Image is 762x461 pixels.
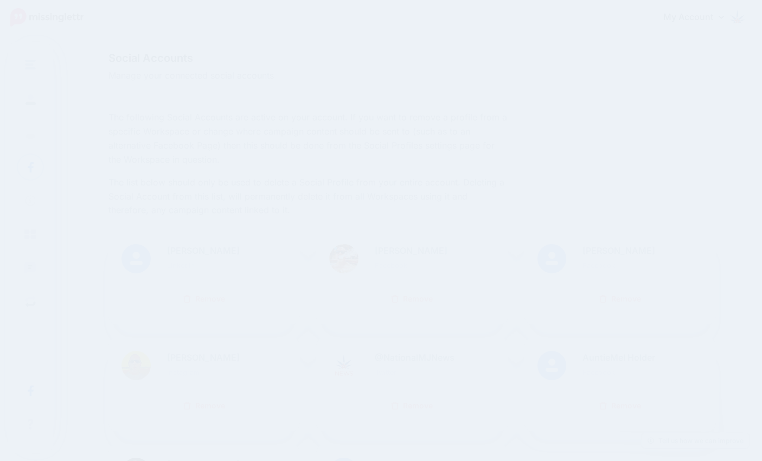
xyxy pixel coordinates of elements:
p: The following Social Accounts are active on your account. If you want to remove a profile from a ... [108,111,508,167]
small: Facebook [582,261,615,270]
b: @NationalMJNews [375,352,454,363]
b: [PERSON_NAME] [167,352,240,363]
small: Instagram [167,368,200,376]
img: h5mYz82C-22304.jpg [329,351,358,380]
span: Manage your connected social accounts [108,69,508,83]
small: LinkedIn [167,261,195,270]
img: menu.png [25,60,36,69]
a: Remove [121,393,287,418]
a: My Account [652,4,746,31]
span: Social Accounts [108,53,508,63]
small: Facebook [582,368,615,376]
a: Remove [329,286,495,311]
a: Remove [329,393,495,418]
a: Remove [537,393,703,418]
b: AuntieMel Holder [582,352,655,363]
small: Facebook [375,261,407,270]
b: [PERSON_NAME] [167,245,240,256]
a: Tell us how we can improve [642,433,749,448]
img: .png-70412 [121,351,151,380]
b: [PERSON_NAME] [582,245,655,256]
img: user_default_image.png [537,351,567,380]
img: .png-73329 [329,244,358,273]
a: Remove [537,286,703,311]
img: user_default_image.png [121,244,151,273]
img: user_default_image.png [537,244,567,273]
a: Remove [121,286,287,311]
img: Missinglettr [10,8,84,27]
b: [PERSON_NAME] [375,245,447,256]
small: Twitter [375,368,396,376]
p: The list below should only be used to delete a Social Profile from your entire account. Deleting ... [108,176,508,218]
